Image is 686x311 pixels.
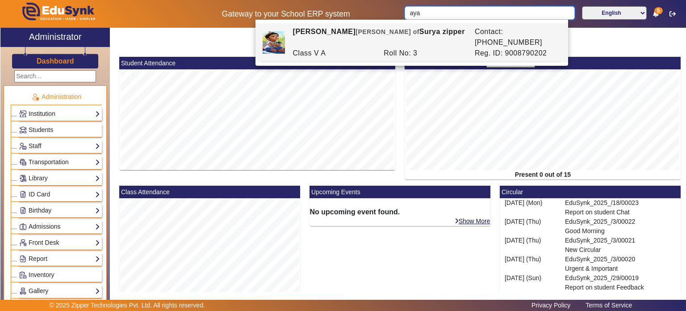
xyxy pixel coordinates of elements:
[565,245,676,255] p: New Circular
[500,273,560,292] div: [DATE] (Sun)
[310,186,490,198] mat-card-header: Upcoming Events
[454,217,491,225] a: Show More
[288,26,470,48] div: [PERSON_NAME] Surya zipper
[11,92,102,102] p: Administration
[565,226,676,236] p: Good Morning
[379,48,470,59] div: Roll No: 3
[288,48,379,59] div: Class V A
[20,272,26,278] img: Inventory.png
[119,57,395,69] mat-card-header: Student Attendance
[581,299,636,311] a: Terms of Service
[119,186,300,198] mat-card-header: Class Attendance
[560,255,681,273] div: EduSynk_2025_/3/00020
[19,125,100,135] a: Students
[527,299,575,311] a: Privacy Policy
[470,48,561,59] div: Reg. ID: 9008790202
[176,9,395,19] h5: Gateway to your School ERP system
[31,93,39,101] img: Administration.png
[115,48,686,57] h2: Zipper Technologies Pvt Ltd
[29,271,54,278] span: Inventory
[405,6,574,20] input: Search
[310,208,490,216] h6: No upcoming event found.
[19,270,100,280] a: Inventory
[263,31,285,54] img: ef996a47-5e70-4dc8-bbd6-8977c6661d5c
[50,301,205,310] p: © 2025 Zipper Technologies Pvt. Ltd. All rights reserved.
[0,28,110,47] a: Administrator
[37,57,74,65] h3: Dashboard
[470,26,561,48] div: Contact: [PHONE_NUMBER]
[560,236,681,255] div: EduSynk_2025_/3/00021
[14,70,96,82] input: Search...
[500,198,560,217] div: [DATE] (Mon)
[565,264,676,273] p: Urgent & Important
[654,7,663,14] span: 5
[560,217,681,236] div: EduSynk_2025_/3/00022
[405,170,681,179] div: Present 0 out of 15
[356,28,419,35] span: [PERSON_NAME] of
[560,198,681,217] div: EduSynk_2025_/18/00023
[565,283,676,292] p: Report on student Feedback
[500,255,560,273] div: [DATE] (Thu)
[500,217,560,236] div: [DATE] (Thu)
[565,208,676,217] p: Report on student Chat
[500,186,681,198] mat-card-header: Circular
[36,56,75,66] a: Dashboard
[29,126,53,133] span: Students
[20,127,26,133] img: Students.png
[29,31,82,42] h2: Administrator
[500,236,560,255] div: [DATE] (Thu)
[560,273,681,292] div: EduSynk_2025_/29/00019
